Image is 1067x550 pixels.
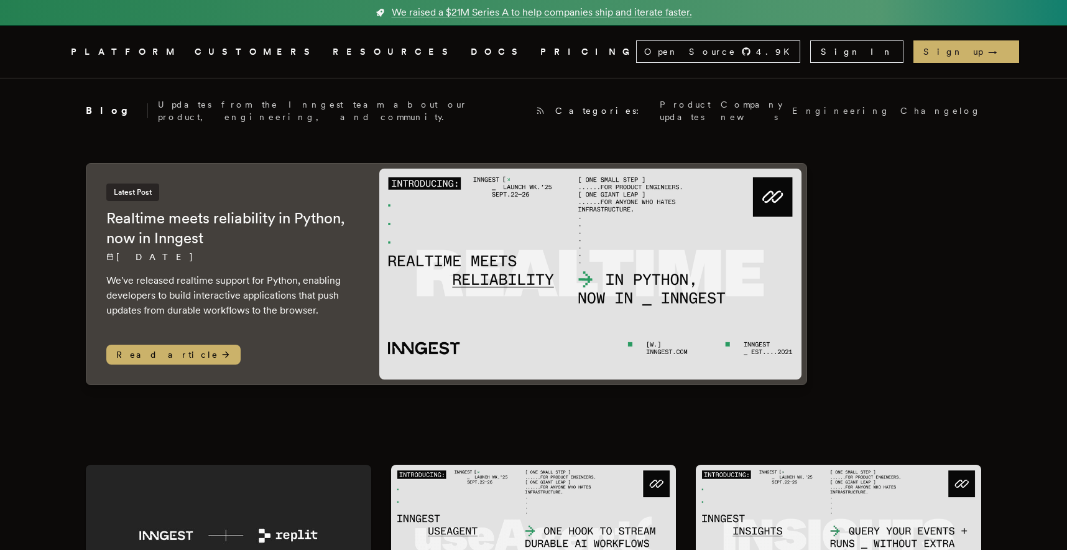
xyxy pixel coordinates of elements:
[913,40,1019,63] a: Sign up
[106,208,354,248] h2: Realtime meets reliability in Python, now in Inngest
[158,98,525,123] p: Updates from the Inngest team about our product, engineering, and community.
[106,273,354,318] p: We've released realtime support for Python, enabling developers to build interactive applications...
[36,26,1031,78] nav: Global
[900,105,981,117] a: Changelog
[792,105,890,117] a: Engineering
[106,345,241,365] span: Read article
[555,105,650,117] span: Categories:
[195,44,318,60] a: CUSTOMERS
[810,40,903,63] a: Sign In
[988,45,1009,58] span: →
[660,98,711,123] a: Product updates
[71,44,180,60] button: PLATFORM
[333,44,456,60] button: RESOURCES
[756,45,797,58] span: 4.9 K
[392,5,692,20] span: We raised a $21M Series A to help companies ship and iterate faster.
[540,44,636,60] a: PRICING
[471,44,525,60] a: DOCS
[644,45,736,58] span: Open Source
[379,169,801,380] img: Featured image for Realtime meets reliability in Python, now in Inngest blog post
[86,103,148,118] h2: Blog
[106,251,354,263] p: [DATE]
[106,184,159,201] span: Latest Post
[86,163,807,385] a: Latest PostRealtime meets reliability in Python, now in Inngest[DATE] We've released realtime sup...
[721,98,782,123] a: Company news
